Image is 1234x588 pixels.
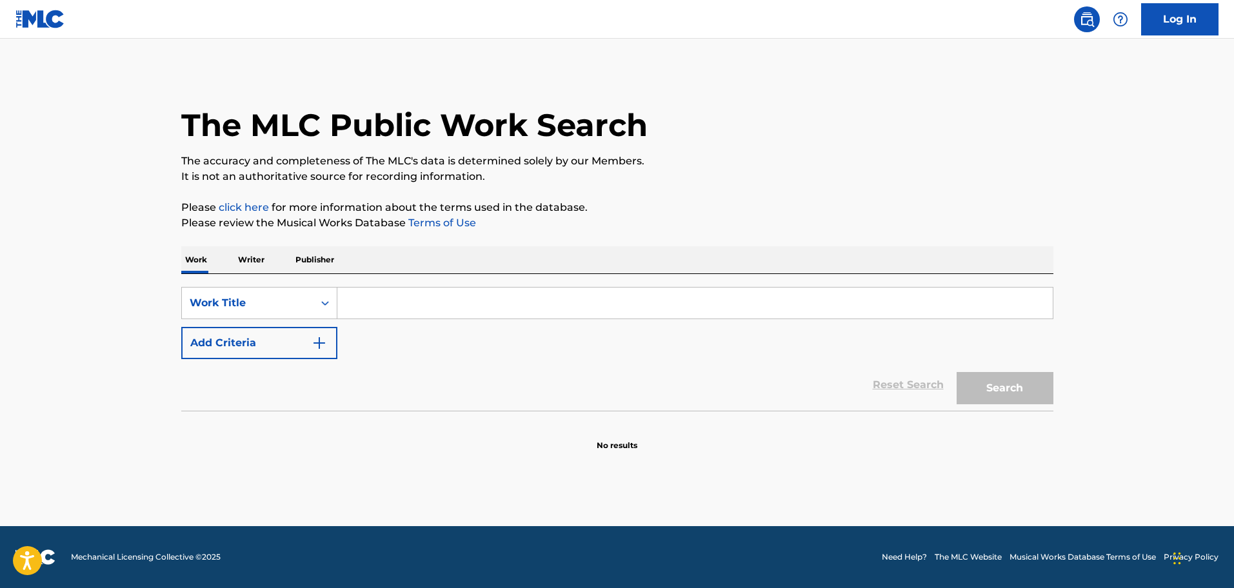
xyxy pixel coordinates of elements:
[181,200,1053,215] p: Please for more information about the terms used in the database.
[406,217,476,229] a: Terms of Use
[1169,526,1234,588] div: Widget de chat
[1010,551,1156,563] a: Musical Works Database Terms of Use
[1113,12,1128,27] img: help
[1074,6,1100,32] a: Public Search
[312,335,327,351] img: 9d2ae6d4665cec9f34b9.svg
[1079,12,1095,27] img: search
[935,551,1002,563] a: The MLC Website
[1108,6,1133,32] div: Help
[15,10,65,28] img: MLC Logo
[234,246,268,273] p: Writer
[181,327,337,359] button: Add Criteria
[292,246,338,273] p: Publisher
[71,551,221,563] span: Mechanical Licensing Collective © 2025
[15,549,55,565] img: logo
[1164,551,1219,563] a: Privacy Policy
[1173,539,1181,578] div: Arrastrar
[181,287,1053,411] form: Search Form
[1169,526,1234,588] iframe: Chat Widget
[181,246,211,273] p: Work
[597,424,637,451] p: No results
[1141,3,1219,35] a: Log In
[190,295,306,311] div: Work Title
[882,551,927,563] a: Need Help?
[181,215,1053,231] p: Please review the Musical Works Database
[181,169,1053,184] p: It is not an authoritative source for recording information.
[181,153,1053,169] p: The accuracy and completeness of The MLC's data is determined solely by our Members.
[219,201,269,213] a: click here
[181,106,648,144] h1: The MLC Public Work Search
